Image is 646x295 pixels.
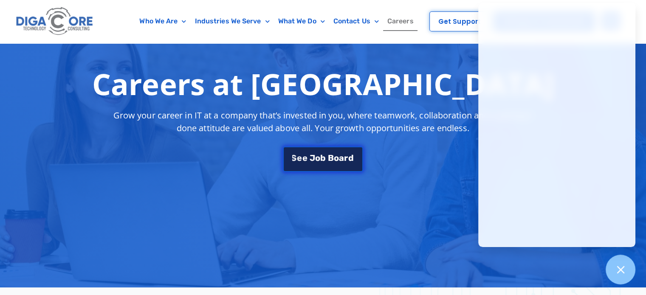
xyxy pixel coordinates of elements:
span: Get Support [438,18,481,25]
span: o [334,154,339,162]
a: Who We Are [135,11,190,31]
span: B [328,154,334,162]
span: d [348,154,353,162]
span: J [309,154,315,162]
span: e [297,154,302,162]
h1: Careers at [GEOGRAPHIC_DATA] [92,67,554,101]
iframe: Chatgenie Messenger [478,3,635,247]
a: See Job Board [283,146,363,172]
span: a [339,154,344,162]
span: o [315,154,320,162]
span: e [302,154,307,162]
p: Grow your career in IT at a company that’s invested in you, where teamwork, collaboration and a g... [106,109,541,135]
a: What We Do [274,11,329,31]
span: b [320,154,326,162]
a: Contact Us [329,11,383,31]
span: r [344,154,348,162]
a: Industries We Serve [191,11,274,31]
a: Get Support [429,11,490,31]
a: Careers [383,11,418,31]
span: S [291,154,296,162]
img: Digacore logo 1 [14,4,96,39]
nav: Menu [130,11,423,31]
